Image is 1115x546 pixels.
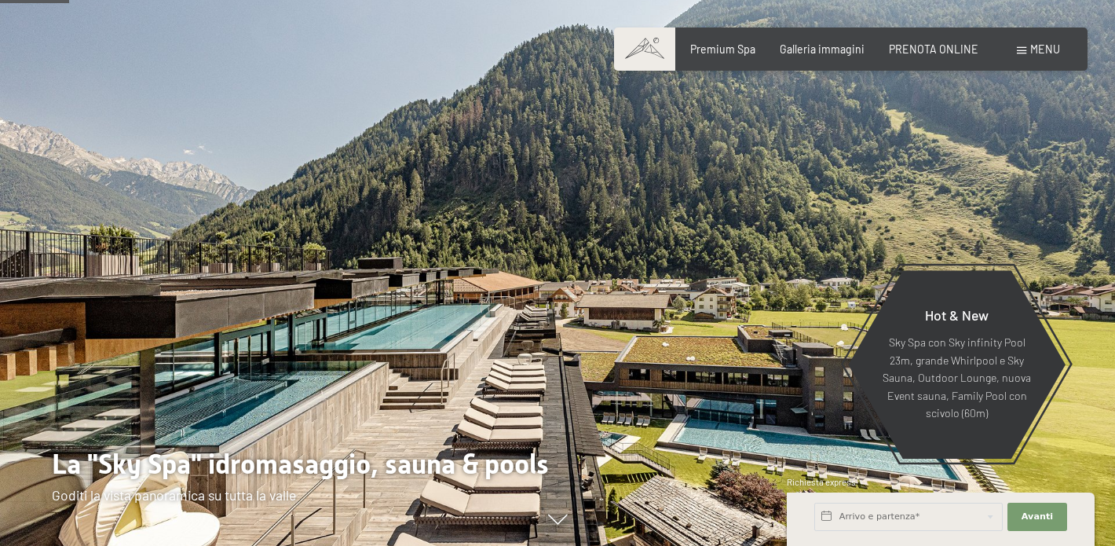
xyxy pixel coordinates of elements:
a: Galleria immagini [780,42,865,56]
span: Menu [1030,42,1060,56]
p: Sky Spa con Sky infinity Pool 23m, grande Whirlpool e Sky Sauna, Outdoor Lounge, nuova Event saun... [882,334,1032,423]
a: Premium Spa [690,42,755,56]
a: Hot & New Sky Spa con Sky infinity Pool 23m, grande Whirlpool e Sky Sauna, Outdoor Lounge, nuova ... [847,269,1066,460]
span: Hot & New [925,306,989,324]
button: Avanti [1007,503,1067,531]
span: Avanti [1022,511,1053,523]
span: Richiesta express [787,477,856,487]
a: PRENOTA ONLINE [889,42,978,56]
